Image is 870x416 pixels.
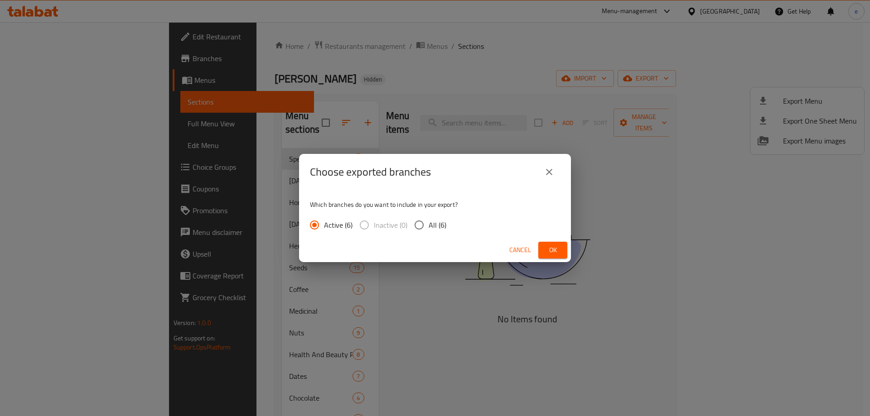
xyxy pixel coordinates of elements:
span: Cancel [509,244,531,256]
button: Ok [538,242,567,258]
p: Which branches do you want to include in your export? [310,200,560,209]
span: Active (6) [324,220,353,230]
button: Cancel [506,242,535,258]
span: Inactive (0) [374,220,407,230]
button: close [538,161,560,183]
h2: Choose exported branches [310,165,431,179]
span: All (6) [429,220,446,230]
span: Ok [546,244,560,256]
